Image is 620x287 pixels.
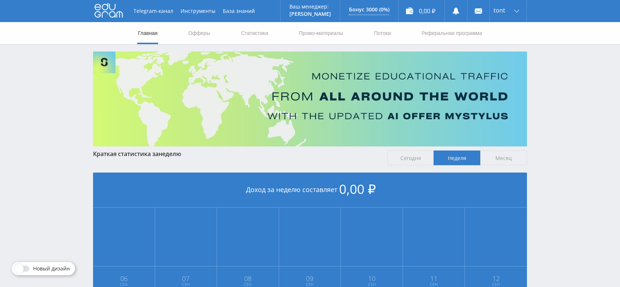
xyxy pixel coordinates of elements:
[480,150,527,165] span: Месяц
[465,276,527,281] span: 12
[137,22,158,44] a: Главная
[289,4,331,10] p: Ваш менеджер:
[493,7,505,13] span: tont
[240,22,269,44] a: Статистика
[341,276,402,281] span: 10
[93,150,380,157] div: Краткая статистика за
[387,150,434,165] span: Сегодня
[93,52,527,146] img: Banner
[217,276,278,281] span: 08
[373,22,392,44] a: Потоки
[93,173,527,208] div: Доход за неделю составляет
[158,150,181,158] span: неделю
[403,276,464,281] span: 11
[349,7,389,13] p: Бонус 3000 (0%)
[421,22,483,44] a: Реферальная программа
[339,180,376,198] span: 0,00 ₽
[93,276,154,281] span: 06
[156,276,217,281] span: 07
[289,11,331,17] p: [PERSON_NAME]
[188,22,211,44] a: Офферы
[298,22,344,44] a: Промо-материалы
[434,150,480,165] span: Неделя
[279,276,341,281] span: 09
[33,266,70,272] span: Новый дизайн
